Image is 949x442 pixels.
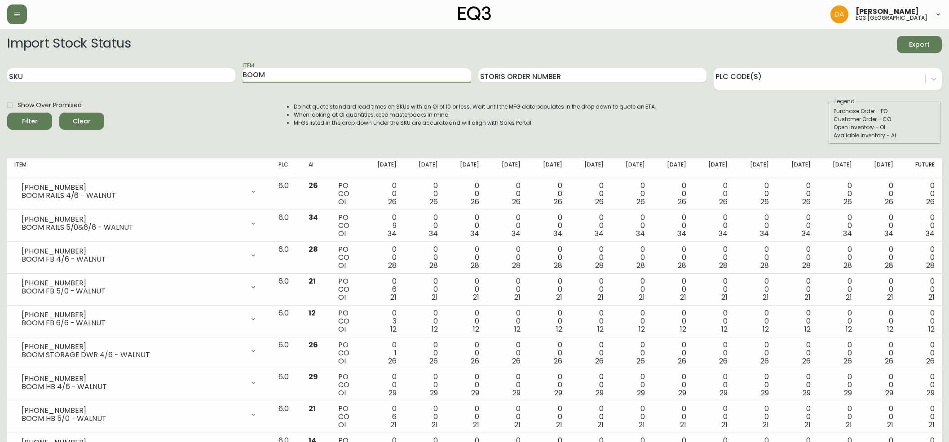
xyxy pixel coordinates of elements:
[825,214,852,238] div: 0 0
[309,372,318,382] span: 29
[486,158,528,178] th: [DATE]
[639,324,645,334] span: 12
[7,158,271,178] th: Item
[802,228,811,239] span: 34
[452,277,479,302] div: 0 0
[825,182,852,206] div: 0 0
[834,131,936,140] div: Available Inventory - AI
[22,247,244,255] div: [PHONE_NUMBER]
[370,373,397,397] div: 0 0
[866,373,893,397] div: 0 0
[659,245,686,270] div: 0 0
[742,245,769,270] div: 0 0
[452,405,479,429] div: 0 0
[721,324,728,334] span: 12
[411,182,438,206] div: 0 0
[678,260,686,271] span: 28
[512,260,521,271] span: 28
[721,292,728,302] span: 21
[338,388,346,398] span: OI
[535,373,562,397] div: 0 0
[701,405,728,429] div: 0 0
[928,292,935,302] span: 21
[309,308,316,318] span: 12
[887,292,893,302] span: 21
[470,228,479,239] span: 34
[370,309,397,333] div: 0 3
[338,182,355,206] div: PO CO
[846,324,852,334] span: 12
[556,292,562,302] span: 21
[577,405,604,429] div: 0 0
[885,356,893,366] span: 26
[514,292,521,302] span: 21
[404,158,445,178] th: [DATE]
[271,401,302,433] td: 6.0
[411,277,438,302] div: 0 0
[22,279,244,287] div: [PHONE_NUMBER]
[904,39,935,50] span: Export
[577,245,604,270] div: 0 0
[825,341,852,365] div: 0 0
[693,158,735,178] th: [DATE]
[14,373,264,393] div: [PHONE_NUMBER]BOOM HB 4/6 - WALNUT
[411,373,438,397] div: 0 0
[618,309,645,333] div: 0 0
[659,405,686,429] div: 0 0
[659,373,686,397] div: 0 0
[338,356,346,366] span: OI
[618,245,645,270] div: 0 0
[742,373,769,397] div: 0 0
[535,277,562,302] div: 0 0
[652,158,693,178] th: [DATE]
[338,373,355,397] div: PO CO
[14,277,264,297] div: [PHONE_NUMBER]BOOM FB 5/0 - WALNUT
[473,324,479,334] span: 12
[553,228,562,239] span: 34
[452,214,479,238] div: 0 0
[677,228,686,239] span: 34
[618,405,645,429] div: 0 0
[611,158,652,178] th: [DATE]
[719,228,728,239] span: 34
[494,341,521,365] div: 0 0
[22,351,244,359] div: BOOM STORAGE DWR 4/6 - WALNUT
[309,276,316,286] span: 21
[802,260,811,271] span: 28
[885,388,893,398] span: 29
[362,158,404,178] th: [DATE]
[338,292,346,302] span: OI
[742,341,769,365] div: 0 0
[577,182,604,206] div: 0 0
[843,228,852,239] span: 34
[494,373,521,397] div: 0 0
[802,197,811,207] span: 26
[783,341,810,365] div: 0 0
[719,388,728,398] span: 29
[535,182,562,206] div: 0 0
[22,415,244,423] div: BOOM HB 5/0 - WALNUT
[309,340,318,350] span: 26
[830,5,848,23] img: dd1a7e8db21a0ac8adbf82b84ca05374
[639,292,645,302] span: 21
[783,245,810,270] div: 0 0
[659,277,686,302] div: 0 0
[22,223,244,232] div: BOOM RAILS 5/0&6/6 - WALNUT
[309,180,318,191] span: 26
[554,197,562,207] span: 26
[535,309,562,333] div: 0 0
[452,341,479,365] div: 0 0
[908,245,935,270] div: 0 0
[595,197,604,207] span: 26
[535,405,562,429] div: 0 0
[271,178,302,210] td: 6.0
[760,228,769,239] span: 34
[825,405,852,429] div: 0 0
[429,197,438,207] span: 26
[884,228,893,239] span: 34
[22,184,244,192] div: [PHONE_NUMBER]
[7,113,52,130] button: Filter
[843,260,852,271] span: 28
[370,277,397,302] div: 0 6
[388,356,397,366] span: 26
